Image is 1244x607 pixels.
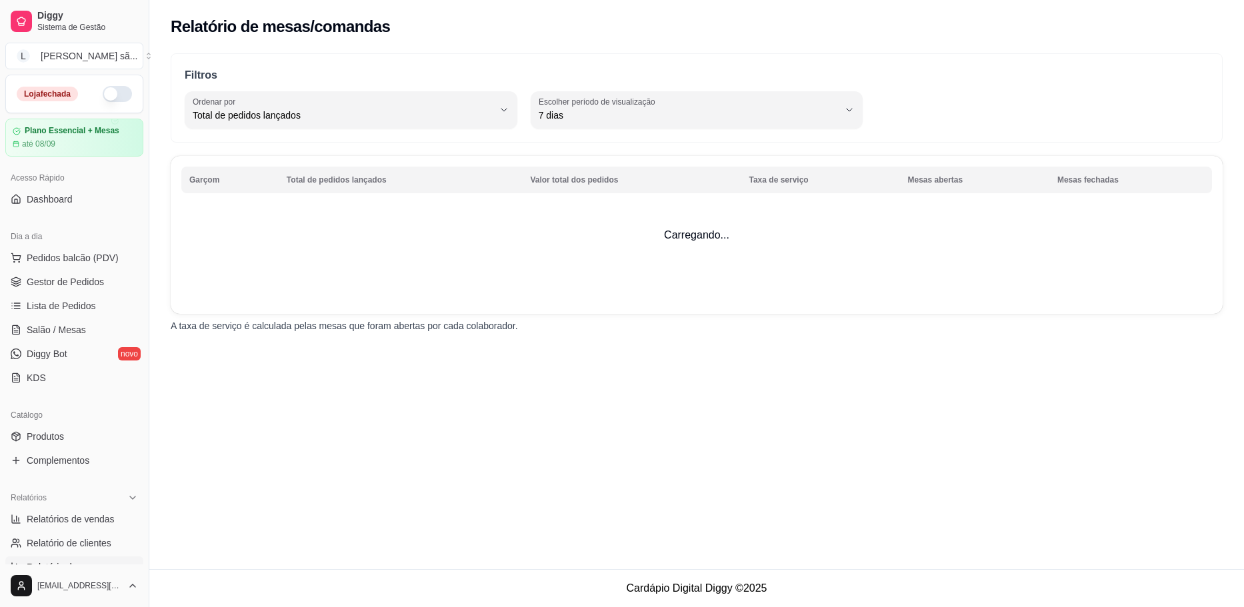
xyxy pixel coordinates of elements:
span: Relatório de clientes [27,536,111,550]
span: Gestor de Pedidos [27,275,104,289]
p: Filtros [185,67,1209,83]
div: Acesso Rápido [5,167,143,189]
td: Carregando... [171,156,1223,314]
article: Plano Essencial + Mesas [25,126,119,136]
a: Gestor de Pedidos [5,271,143,293]
span: Complementos [27,454,89,467]
button: [EMAIL_ADDRESS][DOMAIN_NAME] [5,570,143,602]
span: 7 dias [539,109,839,122]
span: Diggy [37,10,138,22]
span: Relatórios [11,492,47,503]
span: Pedidos balcão (PDV) [27,251,119,265]
a: KDS [5,367,143,388]
a: Salão / Mesas [5,319,143,340]
p: A taxa de serviço é calculada pelas mesas que foram abertas por cada colaborador. [171,319,1223,332]
span: Salão / Mesas [27,323,86,336]
div: Dia a dia [5,226,143,247]
button: Pedidos balcão (PDV) [5,247,143,269]
a: Lista de Pedidos [5,295,143,316]
label: Escolher período de visualização [539,96,659,107]
span: Relatório de mesas [27,560,107,574]
a: Complementos [5,450,143,471]
div: Catálogo [5,404,143,426]
h2: Relatório de mesas/comandas [171,16,390,37]
span: KDS [27,371,46,384]
span: Relatórios de vendas [27,512,115,526]
div: Loja fechada [17,87,78,101]
a: Diggy Botnovo [5,343,143,364]
span: Total de pedidos lançados [193,109,493,122]
footer: Cardápio Digital Diggy © 2025 [149,569,1244,607]
span: L [17,49,30,63]
a: Plano Essencial + Mesasaté 08/09 [5,119,143,157]
span: [EMAIL_ADDRESS][DOMAIN_NAME] [37,580,122,591]
button: Ordenar porTotal de pedidos lançados [185,91,517,129]
a: Dashboard [5,189,143,210]
button: Alterar Status [103,86,132,102]
span: Lista de Pedidos [27,299,96,312]
button: Escolher período de visualização7 dias [531,91,863,129]
span: Sistema de Gestão [37,22,138,33]
span: Dashboard [27,193,73,206]
button: Select a team [5,43,143,69]
article: até 08/09 [22,139,55,149]
a: DiggySistema de Gestão [5,5,143,37]
a: Produtos [5,426,143,447]
a: Relatório de mesas [5,556,143,578]
span: Produtos [27,430,64,443]
span: Diggy Bot [27,347,67,360]
a: Relatórios de vendas [5,508,143,530]
div: [PERSON_NAME] sã ... [41,49,138,63]
label: Ordenar por [193,96,240,107]
a: Relatório de clientes [5,532,143,554]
